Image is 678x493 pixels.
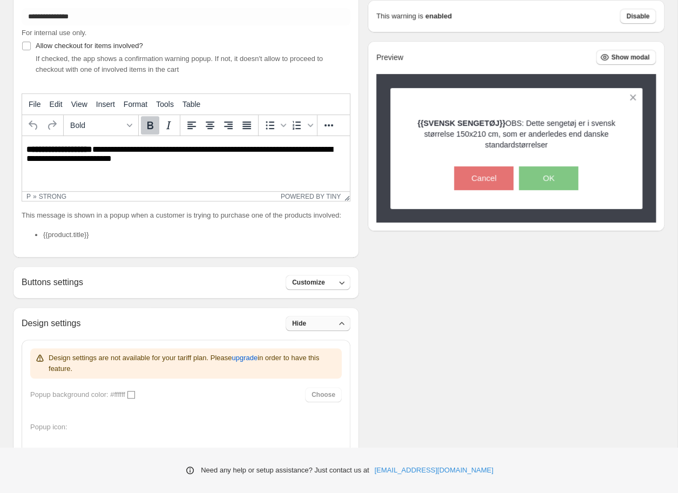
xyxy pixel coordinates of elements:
[124,100,147,109] span: Format
[156,100,174,109] span: Tools
[66,116,136,134] button: Formats
[620,9,656,24] button: Disable
[70,121,123,130] span: Bold
[96,100,115,109] span: Insert
[36,42,143,50] span: Allow checkout for items involved?
[26,193,31,200] div: p
[43,116,61,134] button: Redo
[341,192,350,201] div: Resize
[50,100,63,109] span: Edit
[141,116,159,134] button: Bold
[626,12,649,21] span: Disable
[320,116,338,134] button: More...
[286,316,350,331] button: Hide
[22,136,350,191] iframe: Rich Text Area
[375,465,493,476] a: [EMAIL_ADDRESS][DOMAIN_NAME]
[611,53,649,62] span: Show modal
[238,116,256,134] button: Justify
[36,55,323,73] span: If checked, the app shows a confirmation warning popup. If not, it doesn't allow to proceed to ch...
[219,116,238,134] button: Align right
[71,100,87,109] span: View
[454,166,513,190] button: Cancel
[201,116,219,134] button: Align center
[22,29,86,37] span: For internal use only.
[292,319,306,328] span: Hide
[425,11,452,22] strong: enabled
[519,166,578,190] button: OK
[49,353,337,374] p: Design settings are not available for your tariff plan. Please in order to have this feature.
[261,116,288,134] div: Bullet list
[29,100,41,109] span: File
[22,318,80,328] h2: Design settings
[417,119,505,127] strong: {{SVENSK SENGETØJ}}
[292,278,325,287] span: Customize
[22,210,350,221] p: This message is shown in a popup when a customer is trying to purchase one of the products involved:
[376,53,403,62] h2: Preview
[182,100,200,109] span: Table
[409,118,623,150] p: OBS: Dette sengetøj er i svensk størrelse 150x210 cm, som er anderledes end danske standardstørre...
[225,349,264,367] button: upgrade
[22,277,83,287] h2: Buttons settings
[159,116,178,134] button: Italic
[232,353,257,363] span: upgrade
[24,116,43,134] button: Undo
[376,11,423,22] p: This warning is
[33,193,37,200] div: »
[182,116,201,134] button: Align left
[288,116,315,134] div: Numbered list
[43,229,350,240] li: {{product.title}}
[596,50,656,65] button: Show modal
[286,275,350,290] button: Customize
[281,193,341,200] a: Powered by Tiny
[39,193,66,200] div: strong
